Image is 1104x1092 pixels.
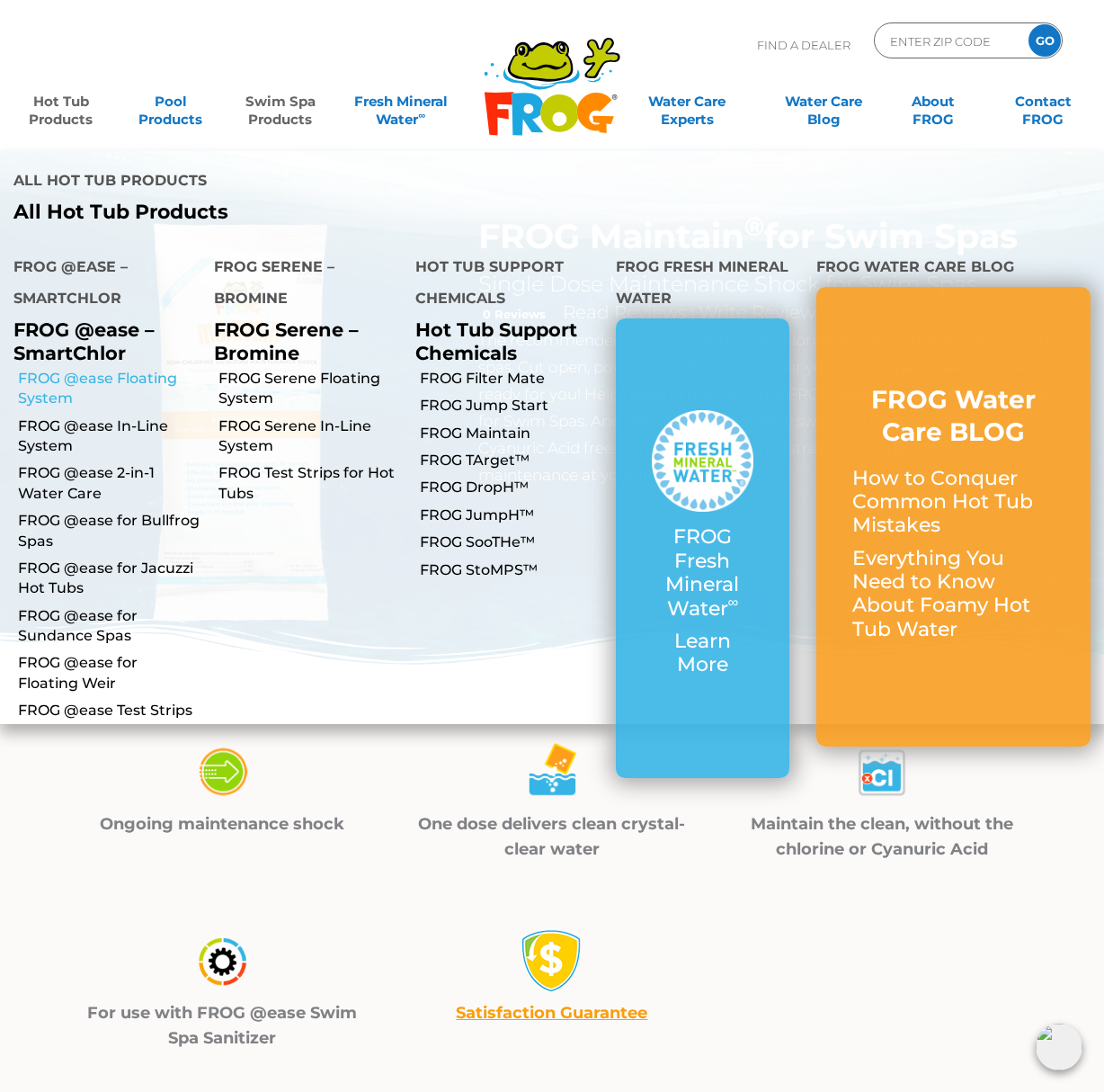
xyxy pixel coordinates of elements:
h4: FROG Serene – Bromine [214,251,387,318]
a: FROG @ease Test Strips [18,701,200,721]
img: money-back1-small [521,929,583,992]
a: FROG @ease for Floating Weir [18,653,200,694]
a: Hot Tub Support Chemicals [415,318,577,363]
a: FROG Water Care BLOG How to Conquer Common Hot Tub Mistakes Everything You Need to Know About Foa... [852,383,1055,651]
img: openIcon [1036,1024,1082,1070]
p: For use with FROG @ease Swim Spa Sanitizer [80,1000,365,1051]
p: FROG Fresh Mineral Water [652,525,753,621]
a: FROG JumpH™ [420,506,602,525]
sup: ∞ [418,109,425,121]
p: Learn More [652,630,753,677]
a: FROG @ease In-Line System [18,416,200,457]
a: FROG TArget™ [420,451,602,470]
h4: FROG Fresh Mineral Water [616,251,789,318]
img: maintain_4-02 [521,740,583,804]
p: Everything You Need to Know About Foamy Hot Tub Water [852,547,1055,642]
h4: FROG Water Care Blog [816,251,1091,287]
a: FROG @ease 2-in-1 Water Care [18,463,200,504]
a: FROG StoMPS™ [420,560,602,580]
p: Find A Dealer [757,22,850,67]
p: How to Conquer Common Hot Tub Mistakes [852,467,1055,538]
a: Satisfaction Guarantee [456,1003,647,1023]
input: Zip Code Form [888,28,1010,54]
a: FROG Filter Mate [420,369,602,389]
h4: Hot Tub Support Chemicals [415,251,589,318]
a: Water CareExperts [618,84,756,120]
a: AboutFROG [891,84,976,120]
p: FROG Serene – Bromine [214,318,387,363]
a: FROG @ease for Jacuzzi Hot Tubs [18,559,200,599]
h3: FROG Water Care BLOG [852,383,1055,449]
a: PoolProducts [128,84,213,120]
a: FROG @ease Floating System [18,369,200,409]
a: FROG Fresh Mineral Water∞ Learn More [652,410,753,686]
p: Maintain the clean, without the chlorine or Cyanuric Acid [739,811,1024,862]
a: FROG @ease for Bullfrog Spas [18,511,200,551]
a: All Hot Tub Products [13,201,539,224]
input: GO [1028,24,1061,57]
a: FROG Maintain [420,424,602,443]
img: maintain_4-04 [191,929,254,993]
p: One dose delivers clean crystal-clear water [410,811,695,862]
p: FROG @ease – SmartChlor [13,318,187,363]
a: FROG Jump Start [420,396,602,416]
a: Swim SpaProducts [237,84,323,120]
a: FROG @ease for Sundance Spas [18,606,200,647]
a: Hot TubProducts [18,84,103,120]
a: FROG SooTHe™ [420,533,602,552]
h4: All Hot Tub Products [13,165,539,201]
a: FROG Test Strips for Hot Tubs [218,463,401,504]
a: FROG DropH™ [420,478,602,497]
img: maintain_4-01 [191,740,254,804]
sup: ∞ [728,593,739,611]
img: maintain_4-03 [850,740,913,804]
a: FROG Serene Floating System [218,369,401,409]
a: Water CareBlog [781,84,867,120]
a: Fresh MineralWater∞ [348,84,455,120]
p: Ongoing maintenance shock [80,811,365,837]
a: FROG Serene In-Line System [218,416,401,457]
h4: FROG @ease – SmartChlor [13,251,187,318]
a: ContactFROG [1001,84,1086,120]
